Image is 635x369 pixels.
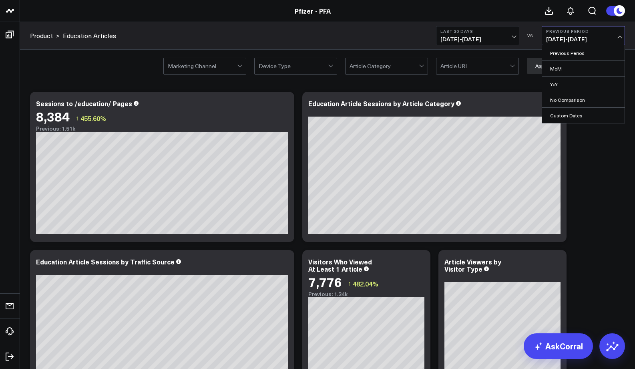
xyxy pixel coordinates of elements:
[542,61,625,76] a: MoM
[80,114,106,123] span: 455.60%
[524,333,593,359] a: AskCorral
[546,29,621,34] b: Previous Period
[542,108,625,123] a: Custom Dates
[542,26,625,45] button: Previous Period[DATE]-[DATE]
[76,113,79,123] span: ↑
[308,257,372,273] div: Visitors Who Viewed At Least 1 Article
[440,29,515,34] b: Last 30 Days
[523,33,538,38] div: VS
[36,125,288,132] div: Previous: 1.51k
[542,92,625,107] a: No Comparison
[36,109,70,123] div: 8,384
[308,99,454,108] div: Education Article Sessions by Article Category
[36,99,132,108] div: Sessions to /education/ Pages
[295,6,331,15] a: Pfizer - PFA
[542,77,625,92] a: YoY
[308,291,424,297] div: Previous: 1.34k
[30,31,53,40] a: Product
[444,257,501,273] div: Article Viewers by Visitor Type
[30,31,60,40] div: >
[542,45,625,60] a: Previous Period
[348,278,351,289] span: ↑
[63,31,116,40] a: Education Articles
[353,279,378,288] span: 482.04%
[546,36,621,42] span: [DATE] - [DATE]
[436,26,519,45] button: Last 30 Days[DATE]-[DATE]
[308,274,342,289] div: 7,776
[36,257,175,266] div: Education Article Sessions by Traffic Source
[440,36,515,42] span: [DATE] - [DATE]
[527,58,572,74] button: Apply Filters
